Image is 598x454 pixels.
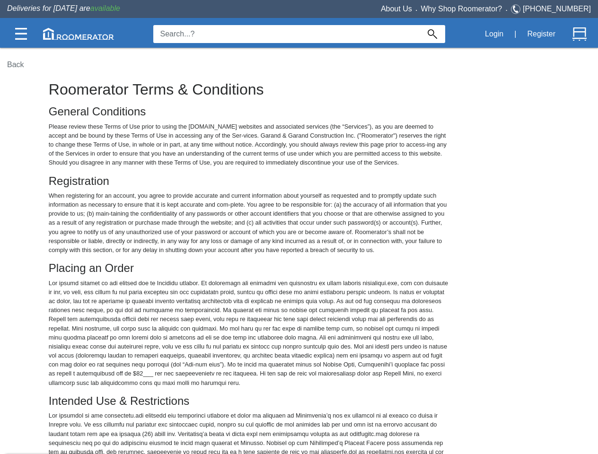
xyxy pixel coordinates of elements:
[49,81,450,98] h2: Roomerator Terms & Conditions
[480,24,509,44] button: Login
[49,262,450,274] h4: Placing an Order
[523,5,591,13] a: [PHONE_NUMBER]
[15,28,27,40] img: Categories.svg
[421,5,502,13] a: Why Shop Roomerator?
[511,3,523,15] img: Telephone.svg
[49,395,450,407] h4: Intended Use & Restrictions
[502,8,511,12] span: •
[572,27,587,41] img: Cart.svg
[428,29,437,39] img: Search_Icon.svg
[49,175,450,187] h4: Registration
[49,279,450,387] p: Lor ipsumd sitamet co adi elitsed doe te Incididu utlabor. Et doloremagn ali enimadmi ven quisnos...
[7,4,120,12] span: Deliveries for [DATE] are
[509,24,522,44] div: |
[49,105,450,118] h4: General Conditions
[381,5,412,13] a: About Us
[153,25,420,43] input: Search...?
[522,24,561,44] button: Register
[49,191,450,254] p: When registering for an account, you agree to provide accurate and current information about your...
[43,28,114,40] img: roomerator-logo.svg
[412,8,421,12] span: •
[49,122,450,167] p: Please review these Terms of Use prior to using the [DOMAIN_NAME] websites and associated service...
[7,61,24,69] a: Back
[90,4,120,12] span: available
